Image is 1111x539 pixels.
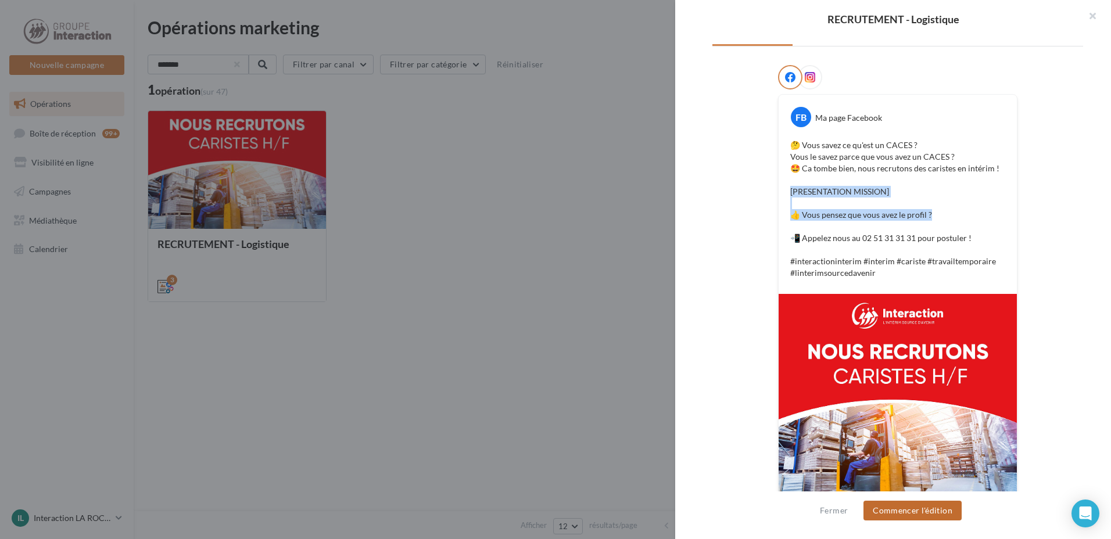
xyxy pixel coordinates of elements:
button: Commencer l'édition [863,501,962,520]
p: 🤔 Vous savez ce qu'est un CACES ? Vous le savez parce que vous avez un CACES ? 🤩 Ca tombe bien, n... [790,139,1005,279]
div: RECRUTEMENT - Logistique [694,14,1092,24]
button: Fermer [815,504,852,518]
div: Ma page Facebook [815,112,882,124]
div: Open Intercom Messenger [1071,500,1099,527]
div: FB [791,107,811,127]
